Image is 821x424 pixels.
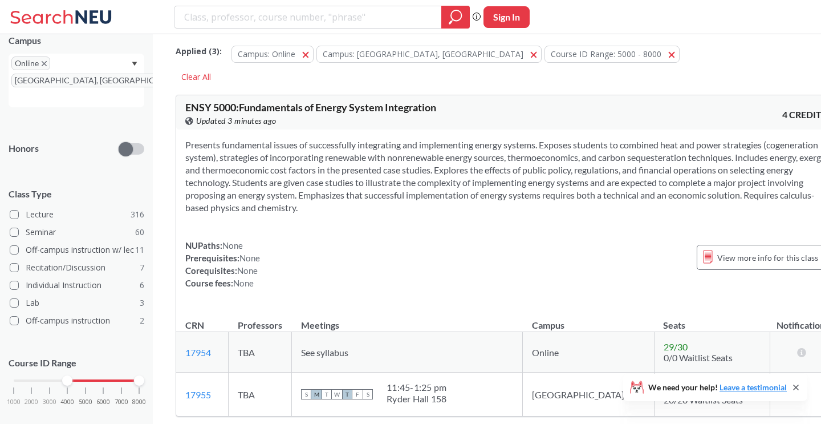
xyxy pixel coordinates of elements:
[10,296,144,310] label: Lab
[229,332,292,373] td: TBA
[10,313,144,328] label: Off-campus instruction
[7,399,21,405] span: 1000
[523,373,654,417] td: [GEOGRAPHIC_DATA]
[10,278,144,293] label: Individual Instruction
[9,188,144,200] span: Class Type
[449,9,462,25] svg: magnifying glass
[237,265,258,276] span: None
[132,62,137,66] svg: Dropdown arrow
[363,389,373,399] span: S
[140,297,144,309] span: 3
[664,352,733,363] span: 0/0 Waitlist Seats
[60,399,74,405] span: 4000
[140,279,144,292] span: 6
[185,239,260,289] div: NUPaths: Prerequisites: Corequisites: Course fees:
[11,56,50,70] span: OnlineX to remove pill
[10,243,144,257] label: Off-campus instruction w/ lec
[352,389,363,399] span: F
[43,399,56,405] span: 3000
[387,382,447,393] div: 11:45 - 1:25 pm
[292,308,523,332] th: Meetings
[654,308,770,332] th: Seats
[185,389,211,400] a: 17955
[79,399,92,405] span: 5000
[10,260,144,275] label: Recitation/Discussion
[323,49,523,59] span: Campus: [GEOGRAPHIC_DATA], [GEOGRAPHIC_DATA]
[196,115,277,127] span: Updated 3 minutes ago
[131,208,144,221] span: 316
[176,68,217,86] div: Clear All
[717,251,818,265] span: View more info for this class
[720,382,787,392] a: Leave a testimonial
[9,34,144,47] div: Campus
[231,46,314,63] button: Campus: Online
[648,383,787,391] span: We need your help!
[185,101,436,114] span: ENSY 5000 : Fundamentals of Energy System Integration
[523,332,654,373] td: Online
[183,7,433,27] input: Class, professor, course number, "phrase"
[140,261,144,274] span: 7
[96,399,110,405] span: 6000
[176,45,222,58] span: Applied ( 3 ):
[9,357,144,370] p: Course ID Range
[229,308,292,332] th: Professors
[311,389,322,399] span: M
[322,389,332,399] span: T
[233,278,254,288] span: None
[135,244,144,256] span: 11
[301,347,348,358] span: See syllabus
[387,393,447,405] div: Ryder Hall 158
[132,399,146,405] span: 8000
[9,54,144,107] div: OnlineX to remove pill[GEOGRAPHIC_DATA], [GEOGRAPHIC_DATA]X to remove pillDropdown arrow
[10,225,144,240] label: Seminar
[544,46,680,63] button: Course ID Range: 5000 - 8000
[185,347,211,358] a: 17954
[185,319,204,332] div: CRN
[25,399,38,405] span: 2000
[239,253,260,263] span: None
[135,226,144,239] span: 60
[11,74,193,87] span: [GEOGRAPHIC_DATA], [GEOGRAPHIC_DATA]X to remove pill
[301,389,311,399] span: S
[9,142,39,155] p: Honors
[551,49,661,59] span: Course ID Range: 5000 - 8000
[42,61,47,66] svg: X to remove pill
[115,399,128,405] span: 7000
[664,341,688,352] span: 29 / 30
[316,46,542,63] button: Campus: [GEOGRAPHIC_DATA], [GEOGRAPHIC_DATA]
[222,240,243,251] span: None
[441,6,470,29] div: magnifying glass
[342,389,352,399] span: T
[332,389,342,399] span: W
[523,308,654,332] th: Campus
[229,373,292,417] td: TBA
[140,314,144,327] span: 2
[483,6,530,28] button: Sign In
[10,207,144,222] label: Lecture
[238,49,295,59] span: Campus: Online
